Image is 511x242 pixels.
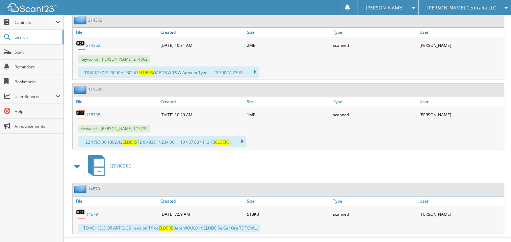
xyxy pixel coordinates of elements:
div: scanned [331,108,417,121]
a: Type [331,196,417,206]
a: Created [159,28,245,37]
div: scanned [331,207,417,221]
span: ELDERS [159,225,173,231]
span: Keywords: [PERSON_NAME] 115735 [78,125,150,132]
a: Size [245,196,331,206]
span: SERVICE RO [109,163,131,169]
img: PDF.png [76,209,86,219]
img: scan123-logo-white.svg [7,3,57,12]
a: User [418,28,504,37]
a: 115735 [86,112,100,118]
a: 14579 [86,211,98,217]
div: 2MB [245,38,331,52]
img: PDF.png [76,110,86,120]
a: 214362 [86,42,100,48]
span: [PERSON_NAME] Centralia LLC [427,6,496,10]
a: Type [331,28,417,37]
img: PDF.png [76,40,86,50]
a: Size [245,28,331,37]
a: User [418,97,504,106]
span: [PERSON_NAME] [366,6,404,10]
a: 14579 [88,186,100,192]
div: scanned [331,38,417,52]
a: File [73,97,159,106]
span: ELDERS [138,70,153,75]
img: folder2.png [74,85,88,94]
span: Help [15,109,60,114]
a: File [73,196,159,206]
div: 518KB [245,207,331,221]
span: Keywords: [PERSON_NAME] 214362 [78,55,150,63]
a: User [418,196,504,206]
span: Announcements [15,123,60,129]
img: folder2.png [74,185,88,193]
span: Bookmarks [15,79,60,85]
a: 115735 [88,87,102,92]
span: Reminders [15,64,60,70]
div: [PERSON_NAME] [418,207,504,221]
span: ELDERS [215,139,230,145]
div: [DATE] 10:31 AM [159,38,245,52]
a: File [73,28,159,37]
div: ... T&W $137.22 300CA 230247 GAP T&W T&W Amount Type ... .23 300CA 2302... [78,66,259,78]
a: SERVICE RO [84,153,131,179]
a: Created [159,97,245,106]
a: Type [331,97,417,106]
a: 214362 [88,17,102,23]
div: ...TO VEHICLE OR ARTICLES |ena on TY oe Bere WOULD INCLUDE Se Cer Ora TE TOW... [78,224,260,232]
a: Created [159,196,245,206]
span: Search [15,34,59,40]
div: ... .22 $795.00 $392.42 72 0.49361 $234.00 ... .10 $87.88 $113.73 ... [78,136,246,147]
a: Size [245,97,331,106]
div: [DATE] 10:29 AM [159,108,245,121]
div: 1MB [245,108,331,121]
span: User Reports [15,94,55,99]
span: Scan [15,49,60,55]
div: [PERSON_NAME] [418,108,504,121]
img: folder2.png [74,16,88,24]
div: [PERSON_NAME] [418,38,504,52]
span: Cabinets [15,20,55,25]
span: ELDERS [123,139,137,145]
div: [DATE] 7:59 AM [159,207,245,221]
